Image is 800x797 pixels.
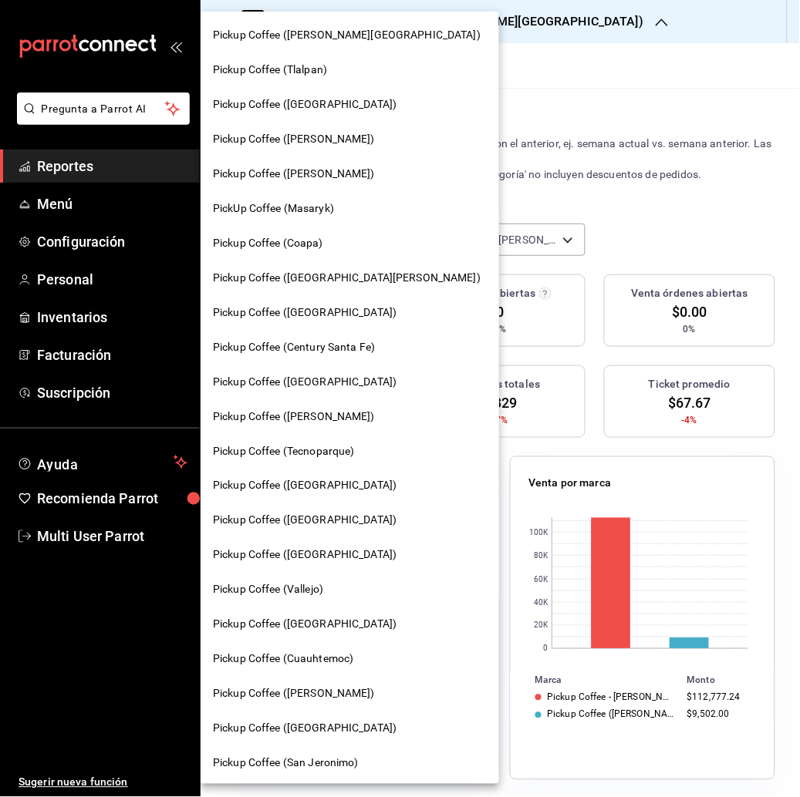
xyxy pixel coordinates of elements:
div: Pickup Coffee (San Jeronimo) [201,746,499,781]
div: Pickup Coffee ([GEOGRAPHIC_DATA]) [201,607,499,642]
div: Pickup Coffee ([PERSON_NAME]) [201,677,499,711]
span: Pickup Coffee ([GEOGRAPHIC_DATA]) [213,513,397,529]
span: Pickup Coffee ([GEOGRAPHIC_DATA]) [213,721,397,737]
div: Pickup Coffee ([PERSON_NAME]) [201,156,499,191]
div: Pickup Coffee (Tecnoparque) [201,434,499,469]
span: Pickup Coffee (Tecnoparque) [213,443,355,459]
div: Pickup Coffee ([GEOGRAPHIC_DATA]) [201,469,499,503]
span: Pickup Coffee ([GEOGRAPHIC_DATA]) [213,374,397,390]
span: Pickup Coffee ([PERSON_NAME]) [213,131,375,147]
div: Pickup Coffee (Coapa) [201,226,499,261]
span: Pickup Coffee ([PERSON_NAME]) [213,686,375,702]
span: Pickup Coffee ([GEOGRAPHIC_DATA]) [213,96,397,113]
span: Pickup Coffee ([GEOGRAPHIC_DATA]) [213,304,397,321]
div: Pickup Coffee ([GEOGRAPHIC_DATA][PERSON_NAME]) [201,261,499,295]
div: Pickup Coffee (Vallejo) [201,573,499,607]
div: PickUp Coffee (Masaryk) [201,191,499,226]
div: Pickup Coffee ([GEOGRAPHIC_DATA]) [201,503,499,538]
div: Pickup Coffee ([GEOGRAPHIC_DATA]) [201,87,499,122]
span: Pickup Coffee (San Jeronimo) [213,755,359,772]
span: Pickup Coffee ([GEOGRAPHIC_DATA]) [213,617,397,633]
span: Pickup Coffee (Cuauhtemoc) [213,651,353,668]
div: Pickup Coffee (Tlalpan) [201,52,499,87]
div: Pickup Coffee ([GEOGRAPHIC_DATA]) [201,538,499,573]
span: Pickup Coffee ([GEOGRAPHIC_DATA][PERSON_NAME]) [213,270,481,286]
div: Pickup Coffee ([PERSON_NAME]) [201,399,499,434]
span: Pickup Coffee (Vallejo) [213,582,323,598]
div: Pickup Coffee (Cuauhtemoc) [201,642,499,677]
span: Pickup Coffee ([PERSON_NAME]) [213,409,375,425]
span: Pickup Coffee (Tlalpan) [213,62,327,78]
span: Pickup Coffee (Coapa) [213,235,323,251]
div: Pickup Coffee (Century Santa Fe) [201,330,499,365]
div: Pickup Coffee ([PERSON_NAME]) [201,122,499,156]
div: Pickup Coffee ([GEOGRAPHIC_DATA]) [201,295,499,330]
span: Pickup Coffee ([PERSON_NAME]) [213,166,375,182]
span: PickUp Coffee (Masaryk) [213,200,334,217]
div: Pickup Coffee ([PERSON_NAME][GEOGRAPHIC_DATA]) [201,18,499,52]
span: Pickup Coffee ([GEOGRAPHIC_DATA]) [213,547,397,563]
span: Pickup Coffee ([PERSON_NAME][GEOGRAPHIC_DATA]) [213,27,481,43]
span: Pickup Coffee (Century Santa Fe) [213,339,375,355]
div: Pickup Coffee ([GEOGRAPHIC_DATA]) [201,711,499,746]
span: Pickup Coffee ([GEOGRAPHIC_DATA]) [213,478,397,494]
div: Pickup Coffee ([GEOGRAPHIC_DATA]) [201,365,499,399]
